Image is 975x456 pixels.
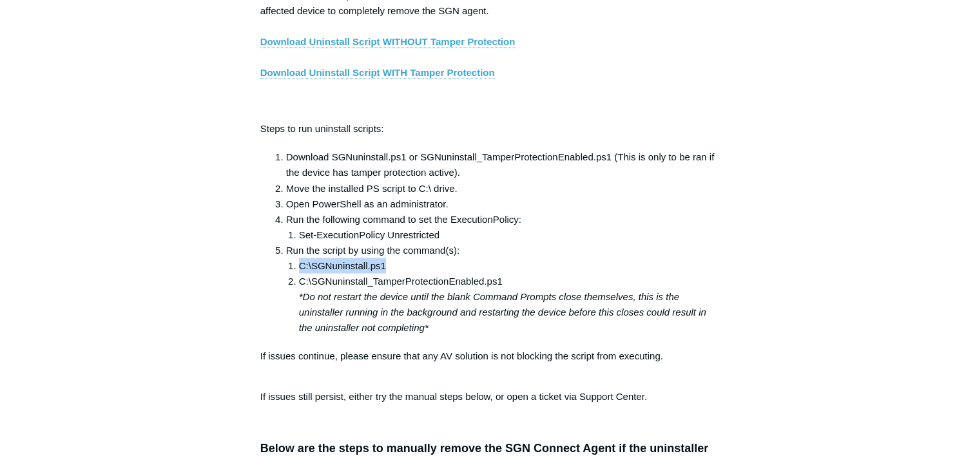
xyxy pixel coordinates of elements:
a: Download Uninstall Script WITHOUT Tamper Protection [260,36,516,48]
p: If issues still persist, either try the manual steps below, or open a ticket via Support Center. [260,388,715,404]
li: Set-ExecutionPolicy Unrestricted [299,227,715,242]
p: Steps to run uninstall scripts: [260,121,715,137]
li: C:\SGNuninstall.ps1 [299,258,715,273]
li: Open PowerShell as an administrator. [286,196,715,211]
li: Move the installed PS script to C:\ drive. [286,180,715,196]
em: *Do not restart the device until the blank Command Prompts close themselves, this is the uninstal... [299,290,706,332]
a: Download Uninstall Script WITH Tamper Protection [260,67,495,79]
li: Run the script by using the command(s): [286,242,715,335]
p: If issues continue, please ensure that any AV solution is not blocking the script from executing. [260,348,715,379]
li: Run the following command to set the ExecutionPolicy: [286,211,715,242]
li: Download SGNuninstall.ps1 or SGNuninstall_TamperProtectionEnabled.ps1 (This is only to be ran if ... [286,149,715,180]
li: C:\SGNuninstall_TamperProtectionEnabled.ps1 [299,273,715,335]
